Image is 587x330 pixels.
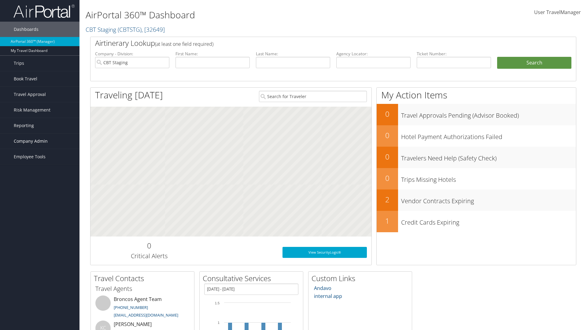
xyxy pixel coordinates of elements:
span: Dashboards [14,22,39,37]
a: 0Travel Approvals Pending (Advisor Booked) [377,104,576,125]
a: 0Hotel Payment Authorizations Failed [377,125,576,147]
a: View SecurityLogic® [282,247,367,258]
h2: 0 [377,152,398,162]
h3: Vendor Contracts Expiring [401,194,576,205]
a: Andavo [314,285,331,291]
span: , [ 32649 ] [142,25,165,34]
h2: 1 [377,216,398,226]
h3: Critical Alerts [95,252,203,260]
h1: Traveling [DATE] [95,89,163,101]
span: Employee Tools [14,149,46,164]
a: [PHONE_NUMBER] [114,305,148,310]
a: 1Credit Cards Expiring [377,211,576,232]
h2: 0 [377,109,398,119]
label: Agency Locator: [336,51,411,57]
h2: 0 [377,130,398,141]
img: airportal-logo.png [13,4,75,18]
span: Risk Management [14,102,50,118]
a: internal app [314,293,342,299]
span: ( CBTSTG ) [118,25,142,34]
tspan: 1 [218,321,220,324]
h3: Hotel Payment Authorizations Failed [401,130,576,141]
h3: Credit Cards Expiring [401,215,576,227]
label: First Name: [175,51,250,57]
label: Last Name: [256,51,330,57]
h2: Airtinerary Lookup [95,38,531,48]
a: User TravelManager [534,3,581,22]
a: [EMAIL_ADDRESS][DOMAIN_NAME] [114,312,178,318]
span: Trips [14,56,24,71]
a: 2Vendor Contracts Expiring [377,189,576,211]
label: Ticket Number: [417,51,491,57]
a: 0Trips Missing Hotels [377,168,576,189]
h2: 2 [377,194,398,205]
h2: Consultative Services [203,273,303,284]
button: Search [497,57,571,69]
h3: Travel Agents [95,284,190,293]
li: Broncos Agent Team [92,295,193,321]
span: Company Admin [14,134,48,149]
span: Book Travel [14,71,37,86]
h3: Trips Missing Hotels [401,172,576,184]
h1: AirPortal 360™ Dashboard [86,9,416,21]
span: Travel Approval [14,87,46,102]
input: Search for Traveler [259,91,367,102]
span: (at least one field required) [155,41,213,47]
h3: Travel Approvals Pending (Advisor Booked) [401,108,576,120]
h3: Travelers Need Help (Safety Check) [401,151,576,163]
a: CBT Staging [86,25,165,34]
h2: 0 [377,173,398,183]
tspan: 1.5 [215,301,220,305]
a: 0Travelers Need Help (Safety Check) [377,147,576,168]
span: User TravelManager [534,9,581,16]
span: Reporting [14,118,34,133]
h2: 0 [95,240,203,251]
label: Company - Division: [95,51,169,57]
h2: Custom Links [312,273,412,284]
h2: Travel Contacts [94,273,194,284]
h1: My Action Items [377,89,576,101]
